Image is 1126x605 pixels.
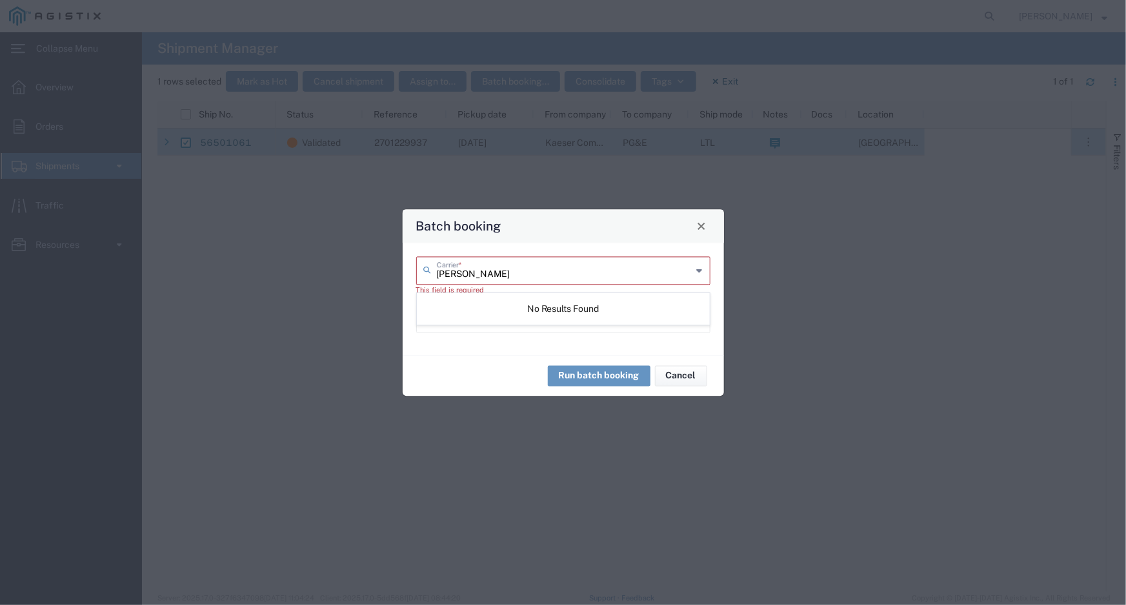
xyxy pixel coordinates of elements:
[548,365,650,386] button: Run batch booking
[692,217,710,235] button: Close
[416,285,710,296] div: This field is required
[417,293,710,325] div: No Results Found
[655,365,707,386] button: Cancel
[416,216,501,235] h4: Batch booking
